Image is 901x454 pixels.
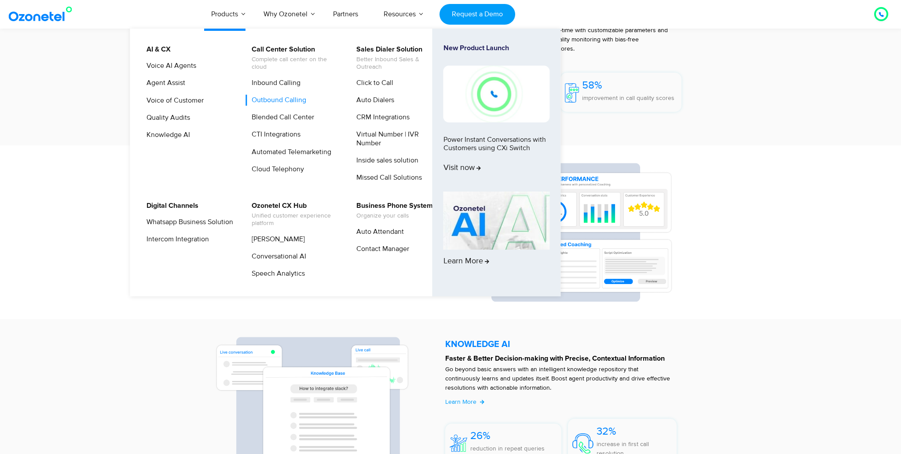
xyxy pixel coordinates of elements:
a: Quality Audits [141,112,191,123]
a: Call Center SolutionComplete call center on the cloud [246,44,340,72]
p: improvement in call quality scores [582,93,674,103]
a: Inside sales solution [351,155,420,166]
img: 58% [565,83,579,103]
a: Digital Channels [141,200,200,211]
a: Learn More [445,397,484,406]
a: Contact Manager [351,244,410,255]
a: [PERSON_NAME] [246,234,306,245]
span: Better Inbound Sales & Outreach [356,56,443,71]
a: Blended Call Center [246,112,315,123]
span: Unified customer experience platform [252,212,338,227]
a: CTI Integrations [246,129,302,140]
img: 26% [450,435,467,452]
a: Speech Analytics [246,268,306,279]
span: Visit now [443,163,481,173]
span: Organize your calls [356,212,433,220]
img: New-Project-17.png [443,66,550,122]
a: Ozonetel CX HubUnified customer experience platform [246,200,340,229]
p: reduction in repeat queries [470,444,545,453]
a: Virtual Number | IVR Number [351,129,444,148]
a: Inbound Calling [246,78,302,89]
a: Automated Telemarketing [246,147,333,158]
a: Intercom Integration [141,234,210,245]
span: 58% [582,79,602,92]
img: 32% [572,433,593,454]
p: Go beyond basic answers with an intelligent knowledge repository that continuously learns and upd... [445,365,673,392]
span: 26% [470,429,491,442]
a: New Product LaunchPower Instant Conversations with Customers using CXi SwitchVisit now [443,44,550,188]
strong: Faster & Better Decision-making with Precise, Contextual Information [445,355,665,362]
a: Missed Call Solutions [351,172,423,183]
span: 32% [597,425,616,438]
a: Outbound Calling [246,95,308,106]
span: Learn More [443,257,489,266]
a: AI & CX [141,44,172,55]
span: Learn More [445,398,476,406]
img: AI [443,192,550,250]
a: Request a Demo [440,4,515,25]
a: Cloud Telephony [246,164,305,175]
a: Auto Dialers [351,95,396,106]
a: Business Phone SystemOrganize your calls [351,200,434,221]
a: Voice of Customer [141,95,205,106]
a: Click to Call [351,78,395,89]
a: Agent Assist [141,78,187,89]
a: Learn More [443,192,550,281]
a: CRM Integrations [351,112,411,123]
span: Complete call center on the cloud [252,56,338,71]
a: Conversational AI [246,251,308,262]
a: Whatsapp Business Solution [141,217,234,228]
a: Sales Dialer SolutionBetter Inbound Sales & Outreach [351,44,444,72]
h5: KNOWLEDGE AI​​ [445,340,681,349]
a: Voice AI Agents [141,60,198,71]
a: Knowledge AI [141,129,191,140]
a: Auto Attendant [351,226,405,237]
